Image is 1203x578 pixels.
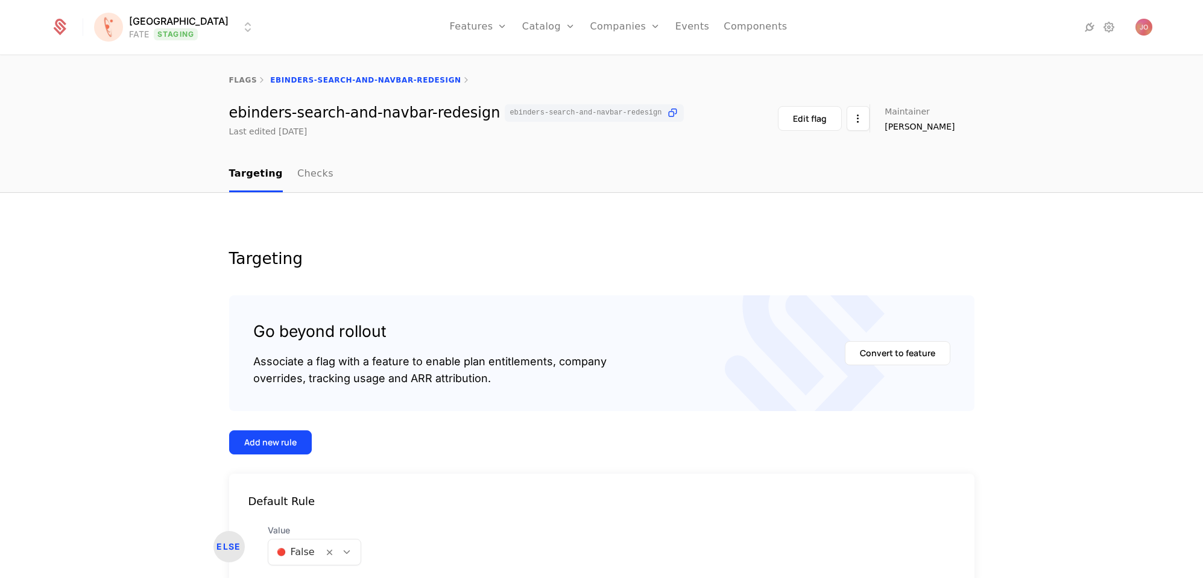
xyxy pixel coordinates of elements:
div: Associate a flag with a feature to enable plan entitlements, company overrides, tracking usage an... [253,353,607,387]
button: Select action [847,106,870,131]
button: Select environment [98,14,255,40]
div: ebinders-search-and-navbar-redesign [229,104,684,122]
span: ebinders-search-and-navbar-redesign [510,109,661,116]
a: Targeting [229,157,283,192]
div: Default Rule [229,493,974,510]
span: [GEOGRAPHIC_DATA] [129,14,229,28]
div: Last edited [DATE] [229,125,308,137]
div: Edit flag [793,113,827,125]
button: Convert to feature [845,341,950,365]
a: flags [229,76,257,84]
div: Go beyond rollout [253,319,607,344]
button: Open user button [1135,19,1152,36]
button: Edit flag [778,106,842,131]
nav: Main [229,157,974,192]
img: Florence [94,13,123,42]
span: Maintainer [885,107,930,116]
img: Jelena Obradovic [1135,19,1152,36]
div: FATE [129,28,149,40]
div: ELSE [213,531,245,562]
div: Targeting [229,251,974,266]
a: Checks [297,157,333,192]
div: Add new rule [244,436,297,448]
span: [PERSON_NAME] [885,121,955,133]
span: Staging [154,28,198,40]
ul: Choose Sub Page [229,157,333,192]
a: Settings [1102,20,1116,34]
button: Add new rule [229,430,312,454]
a: Integrations [1082,20,1097,34]
span: Value [268,524,361,536]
